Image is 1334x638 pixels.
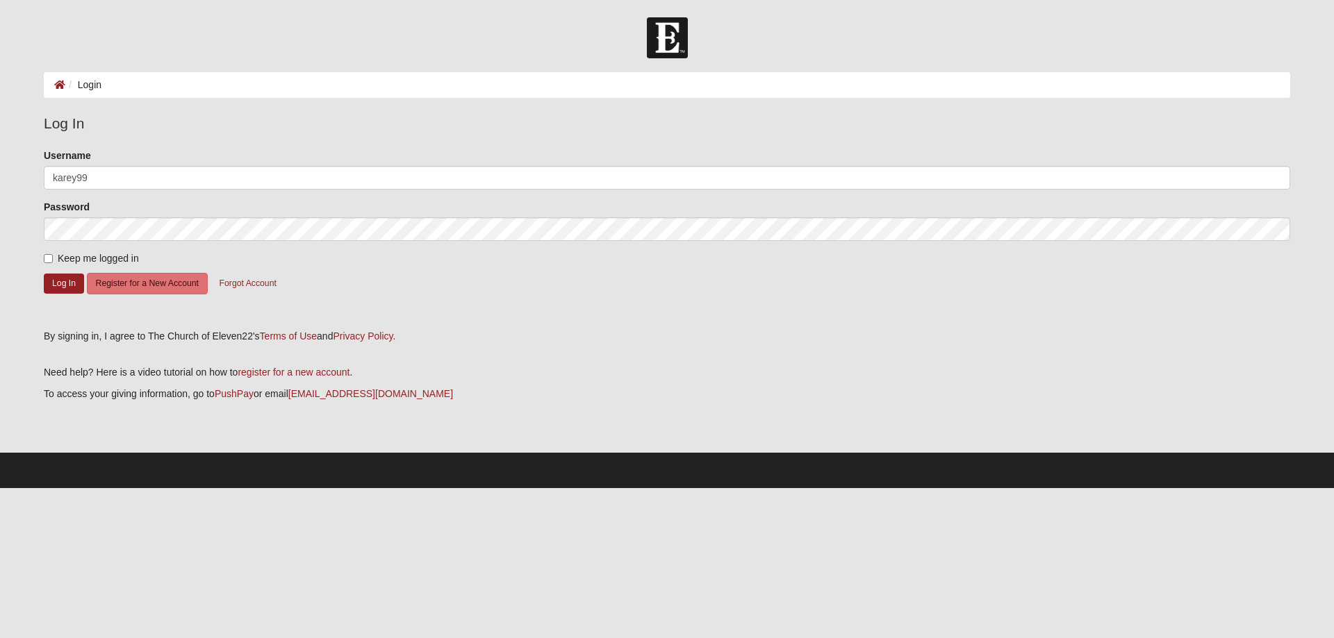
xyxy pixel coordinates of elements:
[647,17,688,58] img: Church of Eleven22 Logo
[58,253,139,264] span: Keep me logged in
[44,365,1290,380] p: Need help? Here is a video tutorial on how to .
[44,112,1290,135] legend: Log In
[44,387,1290,401] p: To access your giving information, go to or email
[215,388,254,399] a: PushPay
[87,273,208,294] button: Register for a New Account
[44,149,91,162] label: Username
[238,367,349,378] a: register for a new account
[260,330,317,342] a: Terms of Use
[44,200,90,214] label: Password
[288,388,453,399] a: [EMAIL_ADDRESS][DOMAIN_NAME]
[333,330,393,342] a: Privacy Policy
[65,78,101,92] li: Login
[44,274,84,294] button: Log In
[44,329,1290,344] div: By signing in, I agree to The Church of Eleven22's and .
[44,254,53,263] input: Keep me logged in
[211,273,286,294] button: Forgot Account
